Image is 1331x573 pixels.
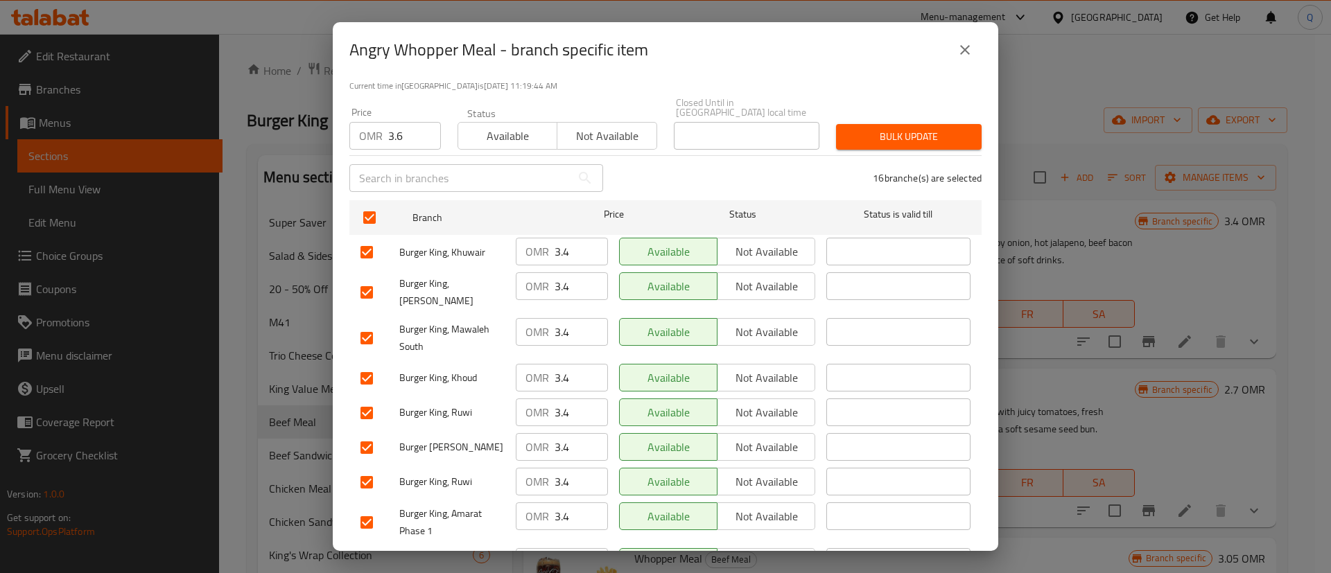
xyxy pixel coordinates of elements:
[619,468,717,495] button: Available
[723,276,810,297] span: Not available
[619,502,717,530] button: Available
[399,321,505,355] span: Burger King, Mawaleh South
[723,242,810,262] span: Not available
[399,244,505,261] span: Burger King, Khuwair
[625,472,712,492] span: Available
[555,318,608,346] input: Please enter price
[555,272,608,300] input: Please enter price
[836,124,982,150] button: Bulk update
[399,275,505,310] span: Burger King, [PERSON_NAME]
[717,238,815,265] button: Not available
[717,364,815,391] button: Not available
[349,39,648,61] h2: Angry Whopper Meal - branch specific item
[399,404,505,421] span: Burger King, Ruwi
[399,369,505,387] span: Burger King, Khoud
[619,398,717,426] button: Available
[555,433,608,461] input: Please enter price
[555,502,608,530] input: Please enter price
[619,364,717,391] button: Available
[525,278,549,294] p: OMR
[723,472,810,492] span: Not available
[525,439,549,455] p: OMR
[349,164,571,192] input: Search in branches
[619,238,717,265] button: Available
[717,502,815,530] button: Not available
[625,276,712,297] span: Available
[525,243,549,260] p: OMR
[723,403,810,423] span: Not available
[619,433,717,461] button: Available
[723,322,810,342] span: Not available
[671,206,815,223] span: Status
[555,398,608,426] input: Please enter price
[525,369,549,386] p: OMR
[619,318,717,346] button: Available
[948,33,982,67] button: close
[717,433,815,461] button: Not available
[525,473,549,490] p: OMR
[555,364,608,391] input: Please enter price
[349,80,982,92] p: Current time in [GEOGRAPHIC_DATA] is [DATE] 11:19:44 AM
[619,272,717,300] button: Available
[563,126,651,146] span: Not available
[717,272,815,300] button: Not available
[525,324,549,340] p: OMR
[525,508,549,524] p: OMR
[717,318,815,346] button: Not available
[723,506,810,527] span: Not available
[399,439,505,456] span: Burger [PERSON_NAME]
[557,122,656,150] button: Not available
[625,506,712,527] span: Available
[555,238,608,265] input: Please enter price
[388,122,441,150] input: Please enter price
[625,242,712,262] span: Available
[625,368,712,388] span: Available
[625,403,712,423] span: Available
[723,437,810,457] span: Not available
[359,127,383,144] p: OMR
[399,505,505,540] span: Burger King, Amarat Phase 1
[412,209,557,227] span: Branch
[568,206,660,223] span: Price
[625,322,712,342] span: Available
[717,468,815,495] button: Not available
[525,404,549,421] p: OMR
[555,468,608,495] input: Please enter price
[717,398,815,426] button: Not available
[625,437,712,457] span: Available
[873,171,982,185] p: 16 branche(s) are selected
[399,473,505,491] span: Burger King, Ruwi
[458,122,557,150] button: Available
[826,206,971,223] span: Status is valid till
[847,128,971,146] span: Bulk update
[723,368,810,388] span: Not available
[464,126,552,146] span: Available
